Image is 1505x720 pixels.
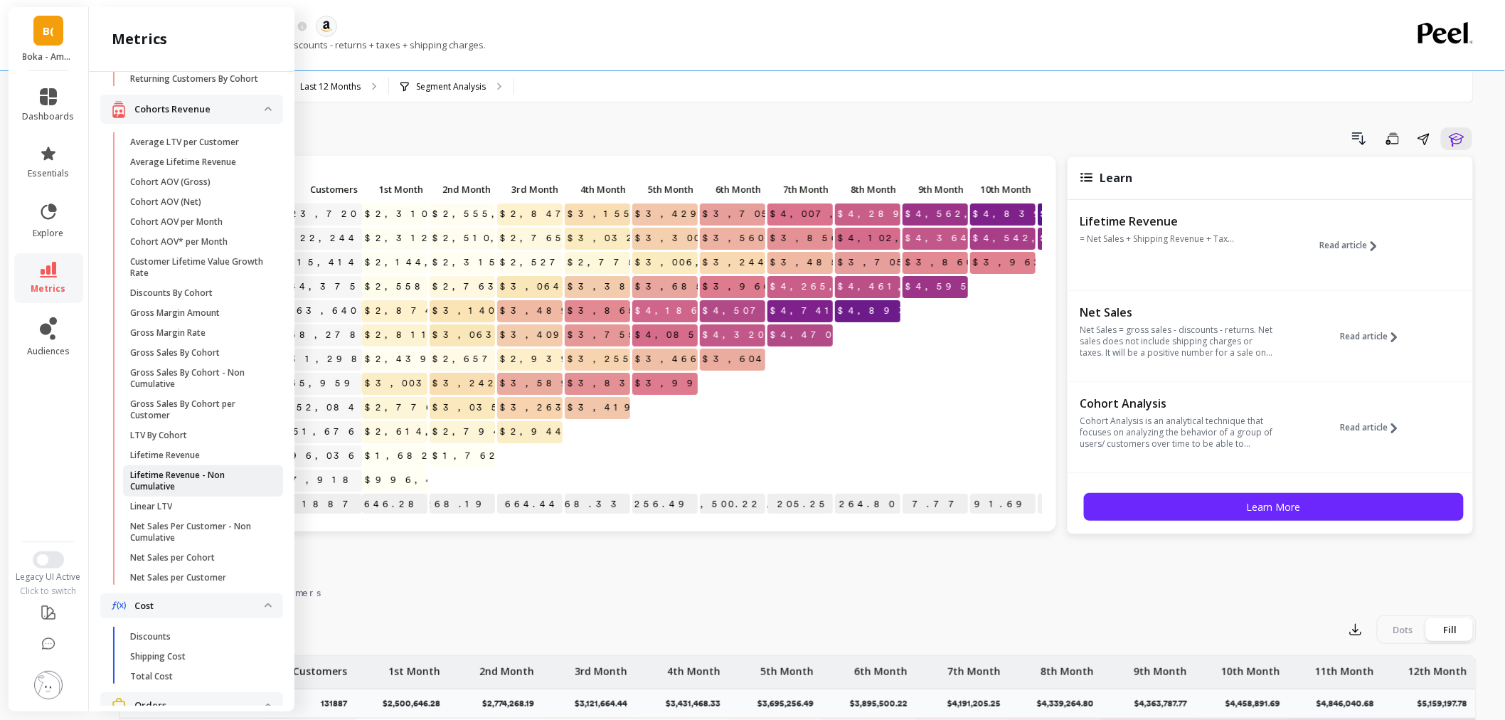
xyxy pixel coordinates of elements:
span: $3,705,549.73 [700,203,857,225]
p: 4th Month [667,656,720,679]
p: 11th Month [1038,179,1103,199]
img: api.amazon.svg [320,20,333,33]
p: Net Sales [1080,305,1276,319]
p: 1st Month [388,656,440,679]
a: 57,918 [280,470,362,491]
p: Lifetime Revenue [1080,214,1235,228]
span: 11th Month [1041,184,1099,195]
nav: Tabs [119,574,1477,607]
span: $2,310,215.24 [362,203,499,225]
span: $3,560,289.89 [700,228,857,249]
span: $4,265,570.39 [767,276,913,297]
span: 4th Month [568,184,626,195]
p: 7th Month [767,179,833,199]
span: $2,776,444.44 [362,397,504,418]
p: 11th Month [1315,656,1374,679]
a: 96,036 [288,445,362,467]
div: Toggle SortBy [834,179,902,201]
div: Toggle SortBy [902,179,969,201]
p: Gross Margin Rate [130,327,206,339]
p: $4,363,787.77 [903,494,968,515]
p: Lifetime Revenue - Non Cumulative [130,470,266,492]
span: Read article [1340,331,1388,342]
span: $1,762,686.84 [430,445,579,467]
p: $2,774,268.19 [482,698,543,709]
span: $4,595,504.15 [903,276,1038,297]
a: 115,414 [284,252,362,273]
span: $996,490.00 [362,470,483,491]
p: Linear LTV [130,501,172,512]
button: Learn More [1084,493,1464,521]
p: Shipping Cost [130,651,186,662]
span: $2,847,682.01 [497,203,644,225]
p: Lifetime Revenue [130,450,200,461]
span: $3,003,516.76 [362,373,507,394]
span: $3,387,818.19 [565,276,737,297]
span: $2,874,380.85 [362,300,518,322]
p: 3rd Month [497,179,563,199]
span: $2,558,861.22 [362,276,506,297]
p: $2,500,646.28 [383,698,449,709]
div: Click to switch [9,586,89,597]
p: Total Cost [130,671,173,682]
span: $2,763,563.60 [430,276,575,297]
span: $3,242,831.20 [430,373,577,394]
span: $3,032,387.66 [565,228,721,249]
span: $2,939,600.92 [497,349,647,370]
span: $2,555,607.90 [430,203,567,225]
span: $4,007,895.54 [767,203,910,225]
p: Average Lifetime Revenue [130,157,236,168]
p: Cohort AOV (Gross) [130,176,211,188]
p: Cohorts Revenue [134,102,265,117]
span: 5th Month [635,184,693,195]
div: Toggle SortBy [969,179,1037,201]
p: Segment Analysis [416,81,486,92]
span: $4,659,492.24 [1038,228,1180,249]
p: $4,363,787.77 [1134,698,1196,709]
span: $3,489,535.99 [497,300,662,322]
span: B( [43,23,54,39]
div: Toggle SortBy [361,179,429,201]
p: 2nd Month [430,179,495,199]
span: $3,429,071.04 [632,203,777,225]
p: Customers [277,179,362,199]
p: Customers [293,656,347,679]
p: $3,895,500.22 [700,494,765,515]
p: Gross Sales By Cohort per Customer [130,398,266,421]
span: audiences [27,346,70,357]
p: $3,431,468.33 [666,698,729,709]
p: Customer Lifetime Value Growth Rate [130,256,266,279]
p: 2nd Month [479,656,534,679]
div: Dots [1380,618,1427,641]
p: $5,159,197.78 [1418,698,1476,709]
span: $2,775,372.93 [565,252,730,273]
p: 4th Month [565,179,630,199]
p: 131887 [277,494,362,515]
span: $2,765,839.21 [497,228,652,249]
p: 10th Month [970,179,1036,199]
p: 5th Month [632,179,698,199]
p: 9th Month [903,179,968,199]
div: Toggle SortBy [632,179,699,201]
p: $4,339,264.80 [835,494,900,515]
p: Cohort Analysis [1080,396,1276,411]
p: Cohort AOV (Net) [130,196,201,208]
span: explore [33,228,64,239]
span: Read article [1340,422,1388,433]
span: $2,657,020.17 [430,349,568,370]
span: Customers [280,184,358,195]
p: $3,695,256.49 [757,698,822,709]
span: $3,705,526.50 [835,252,973,273]
p: $4,339,264.80 [1037,698,1102,709]
p: $3,121,664.44 [575,698,636,709]
div: Toggle SortBy [276,179,344,201]
p: 7th Month [947,656,1001,679]
p: Cohort AOV* per Month [130,236,228,248]
a: 158,278 [277,324,369,346]
span: 10th Month [973,184,1031,195]
p: 8th Month [1041,656,1094,679]
p: $4,458,891.69 [1225,698,1289,709]
span: $4,364,058.51 [903,228,1044,249]
p: Gross Margin Amount [130,307,220,319]
span: $3,589,391.38 [497,373,669,394]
